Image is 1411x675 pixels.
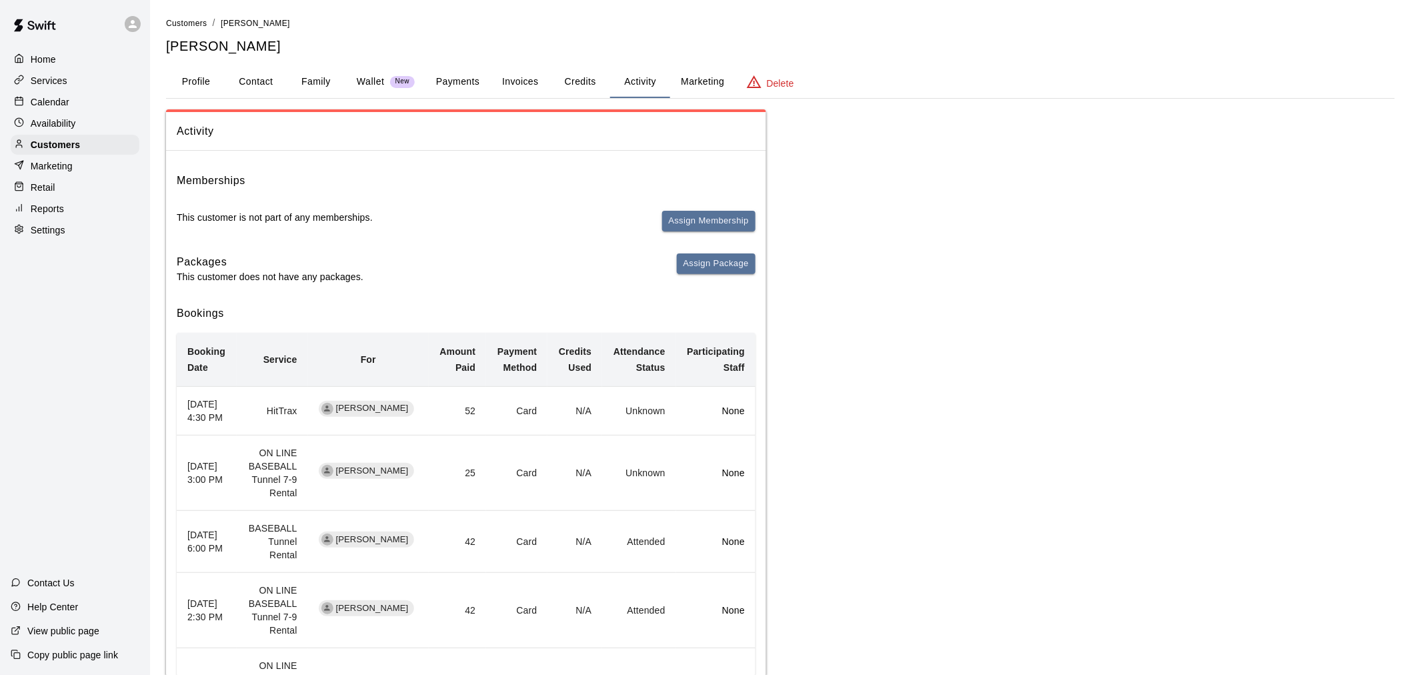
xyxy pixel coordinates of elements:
[177,305,756,322] h6: Bookings
[331,402,414,415] span: [PERSON_NAME]
[31,117,76,130] p: Availability
[31,181,55,194] p: Retail
[237,511,308,573] td: BASEBALL Tunnel Rental
[166,17,207,28] a: Customers
[677,253,756,274] button: Assign Package
[429,436,486,511] td: 25
[177,436,237,511] th: [DATE] 3:00 PM
[177,123,756,140] span: Activity
[321,403,333,415] div: Mason Jackson
[237,386,308,435] td: HitTrax
[166,16,1395,31] nav: breadcrumb
[602,511,675,573] td: Attended
[166,19,207,28] span: Customers
[166,37,1395,55] h5: [PERSON_NAME]
[425,66,490,98] button: Payments
[687,535,745,548] p: None
[547,386,602,435] td: N/A
[221,19,290,28] span: [PERSON_NAME]
[331,602,414,615] span: [PERSON_NAME]
[11,177,139,197] a: Retail
[213,16,215,30] li: /
[602,386,675,435] td: Unknown
[177,386,237,435] th: [DATE] 4:30 PM
[439,346,475,373] b: Amount Paid
[11,92,139,112] a: Calendar
[31,53,56,66] p: Home
[429,573,486,648] td: 42
[263,354,297,365] b: Service
[177,172,245,189] h6: Memberships
[11,71,139,91] a: Services
[390,77,415,86] span: New
[497,346,537,373] b: Payment Method
[613,346,665,373] b: Attendance Status
[237,573,308,648] td: ON LINE BASEBALL Tunnel 7-9 Rental
[321,602,333,614] div: Mason Jackson
[31,223,65,237] p: Settings
[361,354,376,365] b: For
[11,220,139,240] a: Settings
[27,648,118,662] p: Copy public page link
[687,466,745,480] p: None
[602,436,675,511] td: Unknown
[31,138,80,151] p: Customers
[357,75,385,89] p: Wallet
[486,386,547,435] td: Card
[177,270,363,283] p: This customer does not have any packages.
[226,66,286,98] button: Contact
[177,511,237,573] th: [DATE] 6:00 PM
[187,346,225,373] b: Booking Date
[286,66,346,98] button: Family
[27,576,75,590] p: Contact Us
[177,573,237,648] th: [DATE] 2:30 PM
[27,624,99,638] p: View public page
[486,511,547,573] td: Card
[670,66,735,98] button: Marketing
[11,113,139,133] a: Availability
[31,95,69,109] p: Calendar
[166,66,1395,98] div: basic tabs example
[687,404,745,418] p: None
[321,534,333,546] div: Craig Jackson
[490,66,550,98] button: Invoices
[547,573,602,648] td: N/A
[486,436,547,511] td: Card
[331,465,414,478] span: [PERSON_NAME]
[27,600,78,614] p: Help Center
[610,66,670,98] button: Activity
[237,436,308,511] td: ON LINE BASEBALL Tunnel 7-9 Rental
[11,135,139,155] a: Customers
[767,77,794,90] p: Delete
[11,156,139,176] a: Marketing
[321,465,333,477] div: Craig Jackson
[547,511,602,573] td: N/A
[31,202,64,215] p: Reports
[687,346,745,373] b: Participating Staff
[31,159,73,173] p: Marketing
[429,511,486,573] td: 42
[550,66,610,98] button: Credits
[166,66,226,98] button: Profile
[11,199,139,219] a: Reports
[31,74,67,87] p: Services
[331,534,414,546] span: [PERSON_NAME]
[687,604,745,617] p: None
[429,386,486,435] td: 52
[662,211,756,231] button: Assign Membership
[547,436,602,511] td: N/A
[11,49,139,69] a: Home
[559,346,591,373] b: Credits Used
[177,253,363,271] h6: Packages
[486,573,547,648] td: Card
[177,211,373,224] p: This customer is not part of any memberships.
